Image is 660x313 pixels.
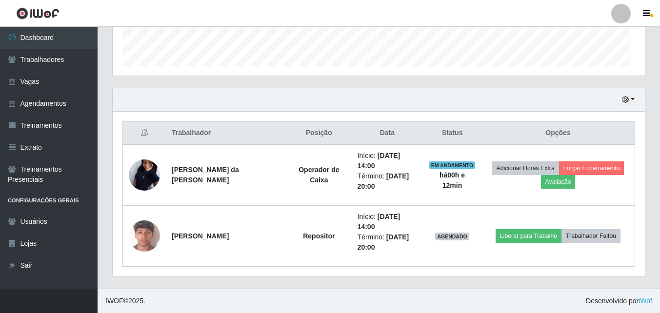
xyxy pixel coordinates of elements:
[303,232,335,240] strong: Repositor
[299,166,339,184] strong: Operador de Caixa
[358,213,400,231] time: [DATE] 14:00
[586,296,652,306] span: Desenvolvido por
[16,7,60,20] img: CoreUI Logo
[166,122,286,145] th: Trabalhador
[639,297,652,305] a: iWof
[129,208,160,264] img: 1758025525824.jpeg
[496,229,561,243] button: Liberar para Trabalho
[541,175,576,189] button: Avaliação
[481,122,635,145] th: Opções
[561,229,620,243] button: Trabalhador Faltou
[358,151,417,171] li: Início:
[172,166,239,184] strong: [PERSON_NAME] da [PERSON_NAME]
[440,171,465,189] strong: há 00 h e 12 min
[358,212,417,232] li: Início:
[105,297,123,305] span: IWOF
[435,233,469,240] span: AGENDADO
[492,161,559,175] button: Adicionar Horas Extra
[423,122,481,145] th: Status
[358,152,400,170] time: [DATE] 14:00
[129,140,160,210] img: 1742948591558.jpeg
[358,171,417,192] li: Término:
[352,122,423,145] th: Data
[286,122,351,145] th: Posição
[429,161,476,169] span: EM ANDAMENTO
[105,296,145,306] span: © 2025 .
[358,232,417,253] li: Término:
[559,161,624,175] button: Forçar Encerramento
[172,232,229,240] strong: [PERSON_NAME]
